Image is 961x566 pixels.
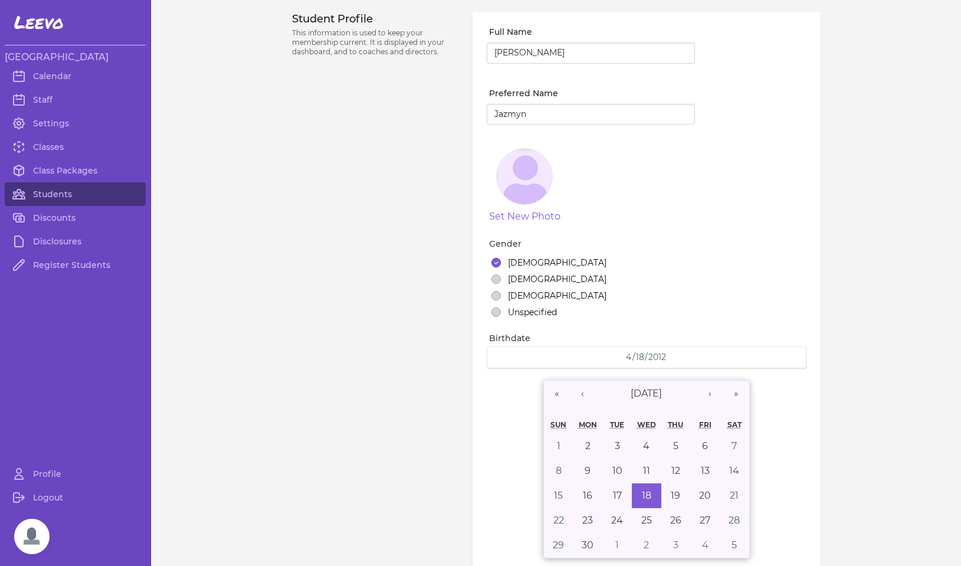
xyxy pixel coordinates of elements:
[583,490,592,501] abbr: April 16, 2012
[730,490,739,501] abbr: April 21, 2012
[643,465,650,476] abbr: April 11, 2012
[550,420,566,429] abbr: Sunday
[5,135,146,159] a: Classes
[631,388,662,399] span: [DATE]
[690,508,720,533] button: April 27, 2012
[553,515,564,526] abbr: April 22, 2012
[613,490,622,501] abbr: April 17, 2012
[632,508,661,533] button: April 25, 2012
[732,539,737,551] abbr: May 5, 2012
[661,533,691,558] button: May 3, 2012
[701,465,710,476] abbr: April 13, 2012
[610,420,624,429] abbr: Tuesday
[489,26,695,38] label: Full Name
[557,440,560,452] abbr: April 1, 2012
[5,50,146,64] h3: [GEOGRAPHIC_DATA]
[723,381,749,407] button: »
[632,434,661,459] button: April 4, 2012
[582,539,593,551] abbr: April 30, 2012
[570,381,596,407] button: ‹
[5,230,146,253] a: Disclosures
[699,420,711,429] abbr: Friday
[661,508,691,533] button: April 26, 2012
[635,352,645,363] input: DD
[573,434,603,459] button: April 2, 2012
[632,351,635,363] span: /
[732,440,737,452] abbr: April 7, 2012
[544,533,573,558] button: April 29, 2012
[5,462,146,486] a: Profile
[702,539,709,551] abbr: May 4, 2012
[661,459,691,483] button: April 12, 2012
[602,459,632,483] button: April 10, 2012
[720,434,749,459] button: April 7, 2012
[596,381,697,407] button: [DATE]
[573,508,603,533] button: April 23, 2012
[544,459,573,483] button: April 8, 2012
[544,381,570,407] button: «
[637,420,656,429] abbr: Wednesday
[5,253,146,277] a: Register Students
[661,434,691,459] button: April 5, 2012
[670,515,681,526] abbr: April 26, 2012
[661,483,691,508] button: April 19, 2012
[5,159,146,182] a: Class Packages
[602,508,632,533] button: April 24, 2012
[615,440,620,452] abbr: April 3, 2012
[579,420,597,429] abbr: Monday
[690,483,720,508] button: April 20, 2012
[487,104,695,125] input: Richard
[585,465,591,476] abbr: April 9, 2012
[632,533,661,558] button: May 2, 2012
[671,490,680,501] abbr: April 19, 2012
[487,42,695,64] input: Richard Button
[602,483,632,508] button: April 17, 2012
[489,210,560,224] button: Set New Photo
[573,459,603,483] button: April 9, 2012
[720,533,749,558] button: May 5, 2012
[292,12,459,26] h3: Student Profile
[625,352,632,363] input: MM
[5,112,146,135] a: Settings
[720,483,749,508] button: April 21, 2012
[690,459,720,483] button: April 13, 2012
[508,257,606,269] label: [DEMOGRAPHIC_DATA]
[668,420,683,429] abbr: Thursday
[508,290,606,302] label: [DEMOGRAPHIC_DATA]
[582,515,593,526] abbr: April 23, 2012
[5,486,146,509] a: Logout
[642,490,651,501] abbr: April 18, 2012
[671,465,680,476] abbr: April 12, 2012
[489,238,806,250] label: Gender
[5,88,146,112] a: Staff
[5,64,146,88] a: Calendar
[5,182,146,206] a: Students
[573,533,603,558] button: April 30, 2012
[727,420,742,429] abbr: Saturday
[720,508,749,533] button: April 28, 2012
[611,515,623,526] abbr: April 24, 2012
[5,206,146,230] a: Discounts
[720,459,749,483] button: April 14, 2012
[292,28,459,57] p: This information is used to keep your membership current. It is displayed in your dashboard, and ...
[690,434,720,459] button: April 6, 2012
[644,539,649,551] abbr: May 2, 2012
[643,440,650,452] abbr: April 4, 2012
[585,440,591,452] abbr: April 2, 2012
[544,483,573,508] button: April 15, 2012
[602,533,632,558] button: May 1, 2012
[632,459,661,483] button: April 11, 2012
[697,381,723,407] button: ›
[702,440,708,452] abbr: April 6, 2012
[489,332,806,344] label: Birthdate
[690,533,720,558] button: May 4, 2012
[673,539,678,551] abbr: May 3, 2012
[508,306,557,318] label: Unspecified
[554,490,563,501] abbr: April 15, 2012
[602,434,632,459] button: April 3, 2012
[641,515,652,526] abbr: April 25, 2012
[573,483,603,508] button: April 16, 2012
[648,352,667,363] input: YYYY
[729,515,740,526] abbr: April 28, 2012
[544,508,573,533] button: April 22, 2012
